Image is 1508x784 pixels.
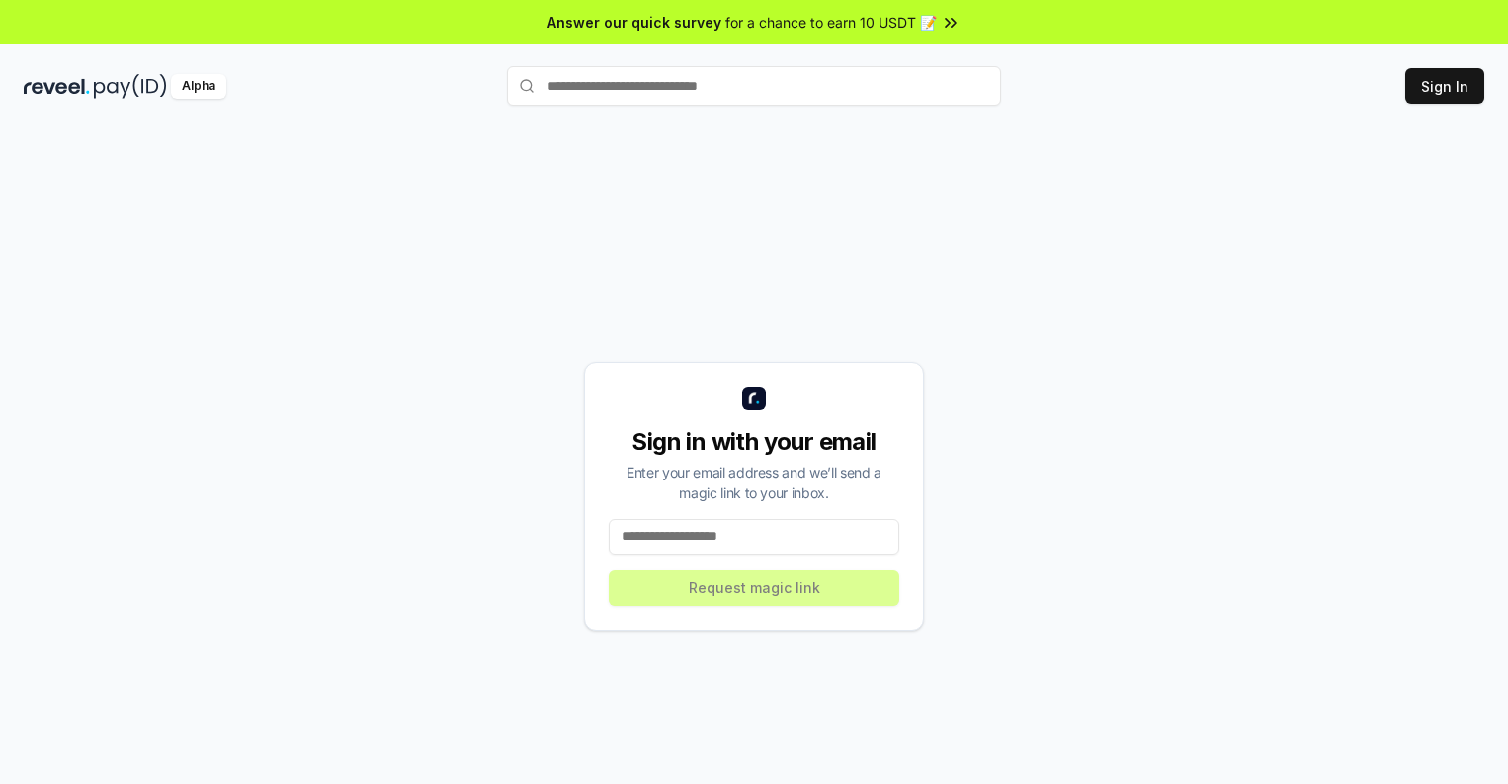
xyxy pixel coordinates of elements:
[725,12,937,33] span: for a chance to earn 10 USDT 📝
[171,74,226,99] div: Alpha
[94,74,167,99] img: pay_id
[1405,68,1484,104] button: Sign In
[547,12,721,33] span: Answer our quick survey
[24,74,90,99] img: reveel_dark
[609,426,899,458] div: Sign in with your email
[742,387,766,410] img: logo_small
[609,462,899,503] div: Enter your email address and we’ll send a magic link to your inbox.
